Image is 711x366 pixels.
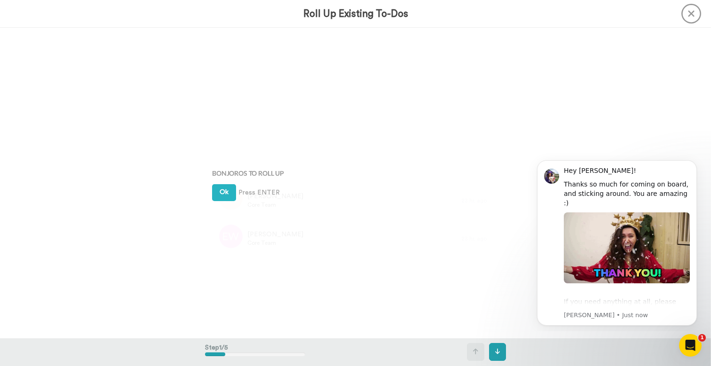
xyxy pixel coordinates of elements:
[461,197,494,204] div: 23 hr. ago
[205,338,305,366] div: Step 1 / 5
[219,225,243,248] img: ew.png
[247,201,303,209] span: Core Team
[41,136,167,182] div: If you need anything at all, please reach out to us here. If you'd rather help yourself first, yo...
[247,192,303,201] span: [PERSON_NAME]
[212,170,499,177] h4: Bonjoros To Roll Up
[303,8,408,19] h3: Roll Up Existing To-Dos
[461,235,494,242] div: 23 hr. ago
[212,184,236,201] button: Ok
[247,239,303,247] span: Core Team
[679,334,702,357] iframe: Intercom live chat
[41,159,167,168] p: Message from Amy, sent Just now
[247,230,303,239] span: [PERSON_NAME]
[698,334,706,342] span: 1
[220,189,229,195] span: Ok
[523,152,711,331] iframe: Intercom notifications message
